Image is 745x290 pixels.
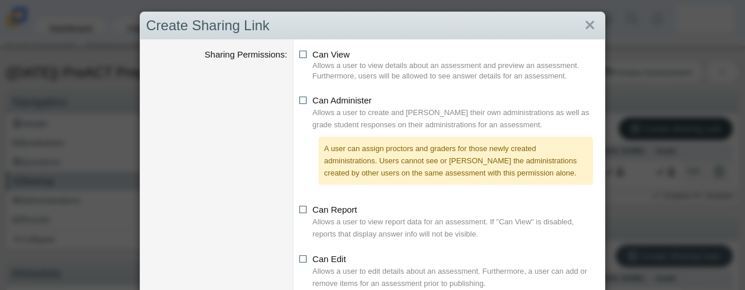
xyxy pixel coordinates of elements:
dfn: Allows a user to view details about an assessment and preview an assessment. Furthermore, users w... [313,60,599,81]
label: Sharing Permissions [205,49,288,59]
a: Close [581,16,599,35]
span: Can Administer [313,95,372,105]
span: Can View [313,49,350,59]
span: Can Edit [313,254,346,264]
span: Can Report [313,205,357,214]
div: A user can assign proctors and graders for those newly created administrations. Users cannot see ... [318,137,593,185]
dfn: Allows a user to create and [PERSON_NAME] their own administrations as well as grade student resp... [313,106,599,185]
div: Create Sharing Link [140,12,605,40]
dfn: Allows a user to view report data for an assessment. If "Can View" is disabled, reports that disp... [313,216,599,240]
dfn: Allows a user to edit details about an assessment. Furthermore, a user can add or remove items fo... [313,265,599,289]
